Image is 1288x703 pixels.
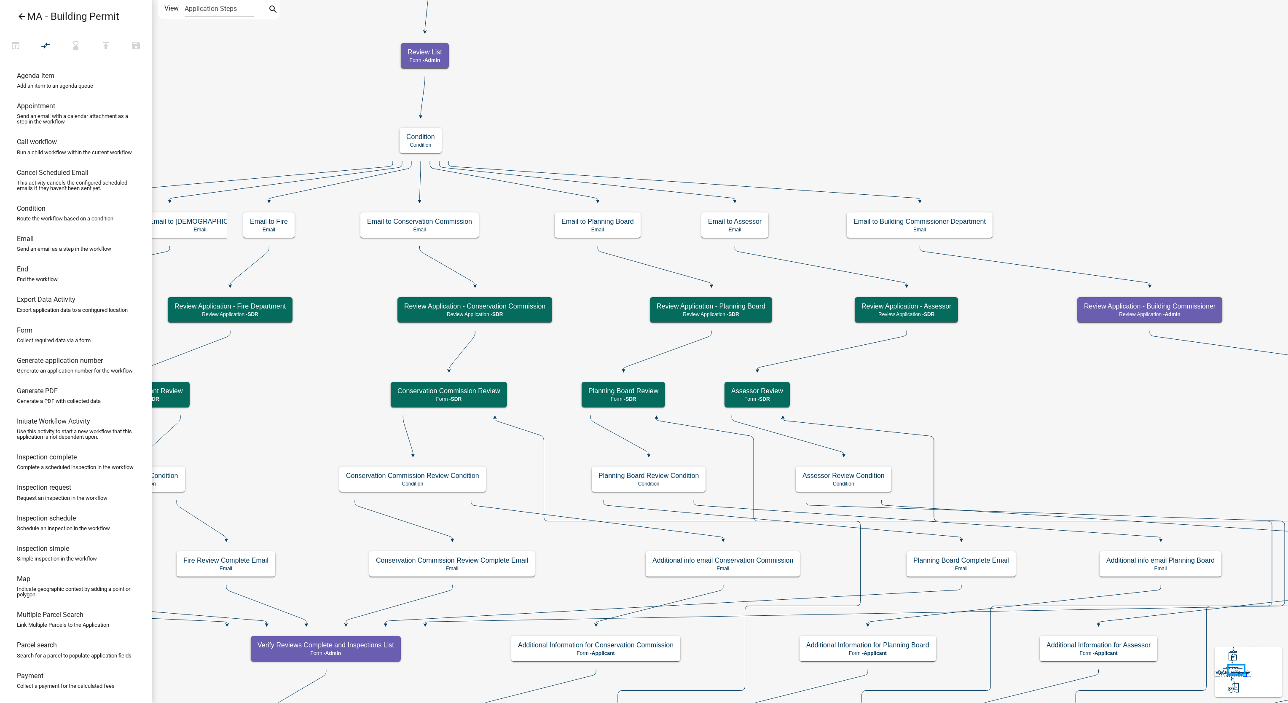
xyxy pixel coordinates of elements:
a: MA - Building Permit [7,7,138,26]
button: Validating Workflow [61,37,91,55]
p: Collect a payment for the calculated fees [17,683,115,689]
p: Run a child workflow within the current workflow [17,150,132,155]
i: search [268,4,278,16]
h6: Appointment [17,102,55,110]
h5: Conservation Commission Review [397,387,500,395]
h5: Planning Board Complete Email [913,556,1009,564]
h6: Inspection schedule [17,514,76,522]
h5: Planning Board Review Condition [598,472,699,480]
h6: Generate application number [17,357,103,365]
h5: Review Application - Assessor [861,302,951,310]
p: Condition [802,481,885,487]
p: Route the workflow based on a condition [17,216,113,221]
h6: Form [17,326,32,334]
i: publish [101,40,111,52]
p: Complete a scheduled inspection in the workflow [17,464,134,470]
p: Form - [397,396,500,402]
p: Email [652,566,793,572]
span: Admin [325,650,341,656]
button: Save [121,37,151,55]
h5: Fire Department Review [110,387,183,395]
h6: Condition [17,204,46,212]
div: Workflow actions [0,37,151,57]
p: Email [367,227,472,233]
h6: Call workflow [17,138,57,146]
span: Admin [424,57,440,63]
p: Form - [806,650,929,656]
p: Form - [518,650,674,656]
p: Request an inspection in the workflow [17,495,107,501]
span: SDR [759,396,770,402]
i: save [131,40,141,52]
h5: Additional info email Conservation Commission [652,556,793,564]
h6: Inspection simple [17,545,69,553]
h6: Agenda item [17,72,54,80]
p: Form - [731,396,783,402]
i: arrow_back [17,11,27,23]
h5: Review Application - Fire Department [174,302,286,310]
p: Email [1106,566,1215,572]
p: Condition [406,142,435,148]
p: Simple inspection in the workflow [17,556,97,561]
span: SDR [148,396,159,402]
p: Review Application - [861,311,951,317]
h5: Review Application - Building Commissioner [1084,302,1216,310]
p: Review Application - [657,311,765,317]
p: Form - [588,396,658,402]
h6: Map [17,575,30,583]
p: Search for a parcel to populate application fields [17,653,131,658]
span: SDR [451,396,462,402]
h6: Generate PDF [17,387,58,395]
h5: Email to Building Commissioner Department [853,217,986,225]
button: Test Workflow [0,37,31,55]
span: SDR [492,311,503,317]
p: Email [250,227,288,233]
span: Admin [1165,311,1180,317]
p: Send an email with a calendar attachment as a step in the workflow [17,113,135,124]
h5: Email to Fire [250,217,288,225]
span: SDR [728,311,739,317]
h5: Review Application - Planning Board [657,302,765,310]
h5: Conservation Commission Review Condition [346,472,479,480]
p: Review Application - [404,311,545,317]
span: Applicant [864,650,887,656]
h5: Email to Conservation Commission [367,217,472,225]
p: Send an email as a step in the workflow [17,246,111,252]
i: hourglass_bottom [71,40,81,52]
h6: Inspection request [17,483,71,491]
p: Review Application - [1084,311,1216,317]
h5: Fire Review Complete Email [183,556,268,564]
h6: Export Data Activity [17,295,75,303]
p: Generate an application number for the workflow [17,368,133,373]
h5: Additional Information for Planning Board [806,641,929,649]
h6: Email [17,235,34,243]
span: SDR [625,396,636,402]
button: Auto Layout [30,37,61,55]
p: Condition [346,481,479,487]
p: Form - [408,57,442,63]
h6: Initiate Workflow Activity [17,417,90,425]
h5: Assessor Review [731,387,783,395]
i: open_in_browser [11,40,21,52]
p: Email [183,566,268,572]
p: Email [853,227,986,233]
p: End the workflow [17,276,58,282]
h5: Assessor Review Condition [802,472,885,480]
h6: Cancel Scheduled Email [17,169,89,177]
h6: End [17,265,28,273]
h5: Email to [DEMOGRAPHIC_DATA] [149,217,251,225]
p: Email [149,227,251,233]
p: Indicate geographic context by adding a point or polygon. [17,586,135,597]
button: search [266,3,280,17]
button: Publish [91,37,121,55]
span: SDR [247,311,258,317]
p: Form - [258,650,394,656]
p: Use this activity to start a new workflow that this application is not dependent upon. [17,429,135,440]
h5: Review List [408,48,442,56]
h5: Planning Board Review [588,387,658,395]
p: Email [376,566,528,572]
h5: Email to Planning Board [561,217,634,225]
p: Review Application - [174,311,286,317]
p: Form - [1046,650,1151,656]
p: Export application data to a configured location [17,307,128,313]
